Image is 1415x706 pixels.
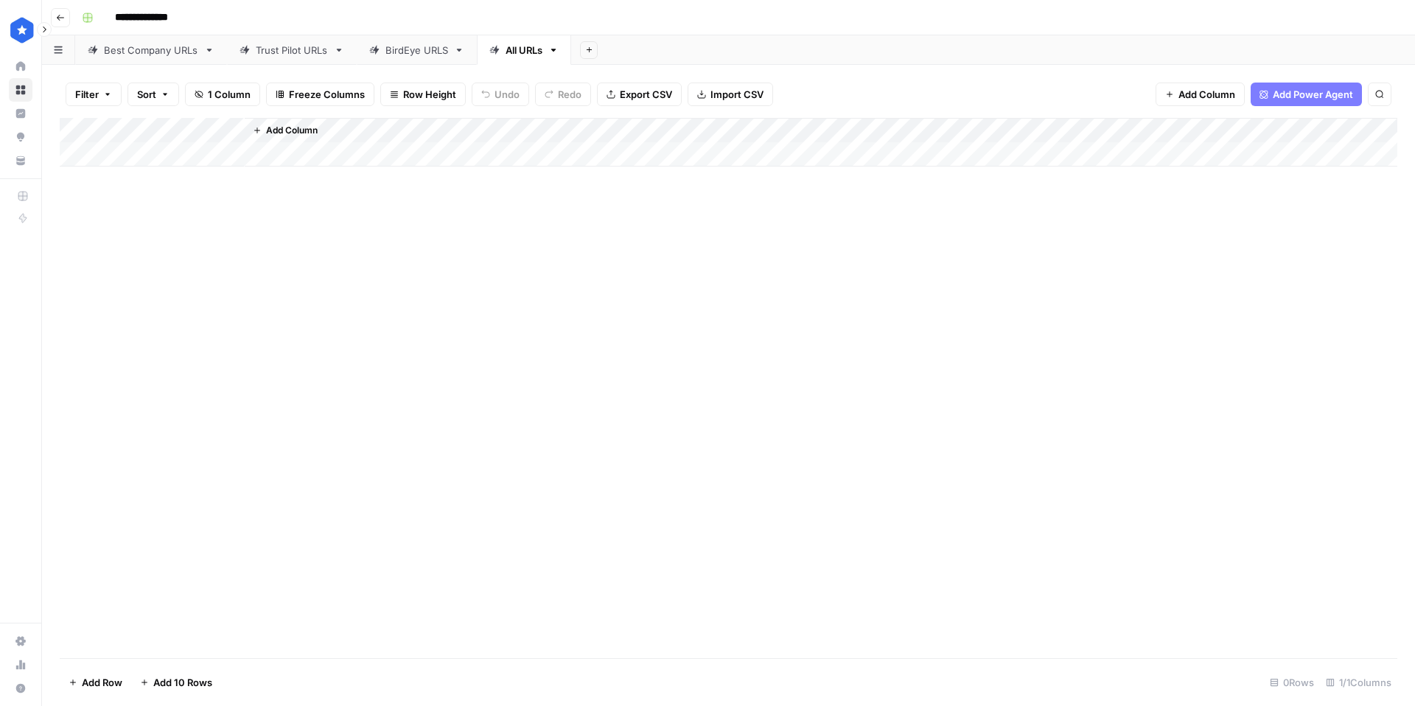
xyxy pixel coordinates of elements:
[9,78,32,102] a: Browse
[380,83,466,106] button: Row Height
[9,12,32,49] button: Workspace: ConsumerAffairs
[127,83,179,106] button: Sort
[9,653,32,677] a: Usage
[266,83,374,106] button: Freeze Columns
[75,87,99,102] span: Filter
[9,17,35,43] img: ConsumerAffairs Logo
[1156,83,1245,106] button: Add Column
[495,87,520,102] span: Undo
[710,87,764,102] span: Import CSV
[1178,87,1235,102] span: Add Column
[472,83,529,106] button: Undo
[9,125,32,149] a: Opportunities
[403,87,456,102] span: Row Height
[153,675,212,690] span: Add 10 Rows
[75,35,227,65] a: Best Company URLs
[385,43,448,57] div: BirdEye URLS
[1320,671,1397,694] div: 1/1 Columns
[208,87,251,102] span: 1 Column
[185,83,260,106] button: 1 Column
[535,83,591,106] button: Redo
[9,149,32,172] a: Your Data
[620,87,672,102] span: Export CSV
[227,35,357,65] a: Trust Pilot URLs
[597,83,682,106] button: Export CSV
[9,677,32,700] button: Help + Support
[9,629,32,653] a: Settings
[1273,87,1353,102] span: Add Power Agent
[82,675,122,690] span: Add Row
[9,55,32,78] a: Home
[1251,83,1362,106] button: Add Power Agent
[131,671,221,694] button: Add 10 Rows
[1264,671,1320,694] div: 0 Rows
[104,43,198,57] div: Best Company URLs
[66,83,122,106] button: Filter
[289,87,365,102] span: Freeze Columns
[477,35,571,65] a: All URLs
[506,43,542,57] div: All URLs
[9,102,32,125] a: Insights
[137,87,156,102] span: Sort
[60,671,131,694] button: Add Row
[256,43,328,57] div: Trust Pilot URLs
[357,35,477,65] a: BirdEye URLS
[688,83,773,106] button: Import CSV
[266,124,318,137] span: Add Column
[247,121,324,140] button: Add Column
[558,87,581,102] span: Redo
